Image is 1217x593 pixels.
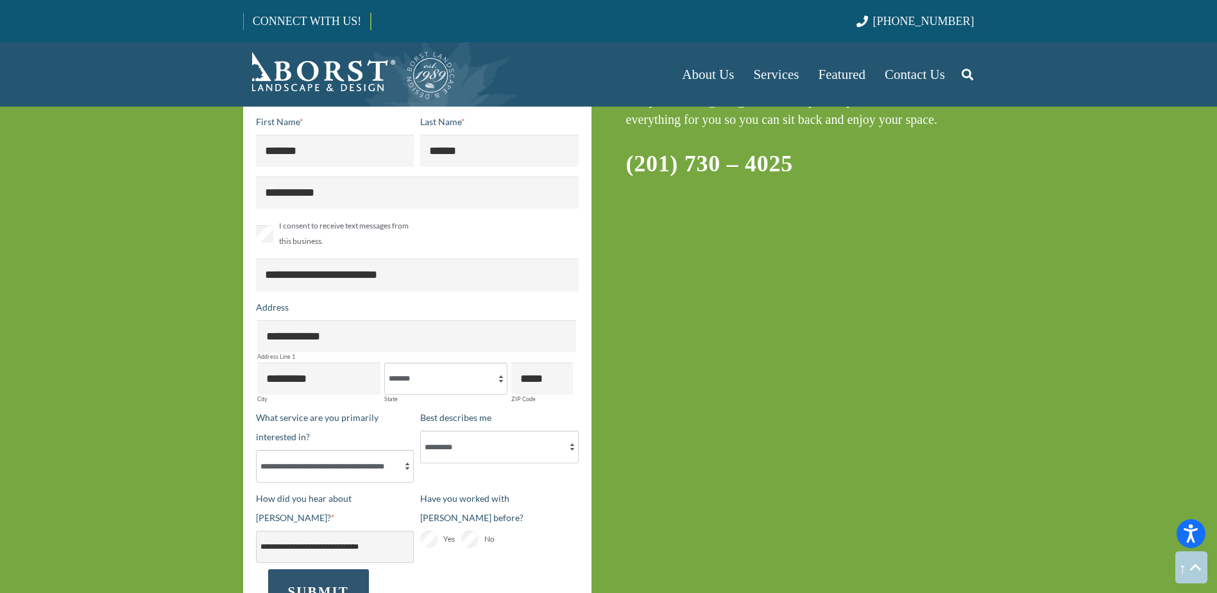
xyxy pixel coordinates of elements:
[256,116,300,127] span: First Name
[256,450,414,482] select: What service are you primarily interested in?
[856,15,974,28] a: [PHONE_NUMBER]
[955,58,980,90] a: Search
[420,531,438,548] input: Yes
[256,412,379,442] span: What service are you primarily interested in?
[420,493,523,523] span: Have you worked with [PERSON_NAME] before?
[256,493,352,523] span: How did you hear about [PERSON_NAME]?
[420,116,461,127] span: Last Name
[256,135,414,167] input: First Name*
[244,6,370,37] a: CONNECT WITH US!
[257,396,380,402] label: City
[484,531,495,547] span: No
[809,42,875,107] a: Featured
[511,396,574,402] label: ZIP Code
[672,42,744,107] a: About Us
[626,90,974,129] p: The process for getting started is super simple. Let us take care of everything for you so you ca...
[819,67,865,82] span: Featured
[682,67,734,82] span: About Us
[420,431,579,463] select: Best describes me
[384,396,507,402] label: State
[626,151,794,176] a: (201) 730 – 4025
[420,135,579,167] input: Last Name*
[461,531,479,548] input: No
[257,354,576,359] label: Address Line 1
[753,67,799,82] span: Services
[256,531,414,563] select: How did you hear about [PERSON_NAME]?*
[256,302,289,313] span: Address
[744,42,808,107] a: Services
[243,49,456,100] a: Borst-Logo
[443,531,455,547] span: Yes
[1175,551,1207,583] a: Back to top
[873,15,974,28] span: [PHONE_NUMBER]
[420,412,491,423] span: Best describes me
[885,67,945,82] span: Contact Us
[875,42,955,107] a: Contact Us
[279,218,414,249] span: I consent to receive text messages from this business.
[256,225,273,243] input: I consent to receive text messages from this business.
